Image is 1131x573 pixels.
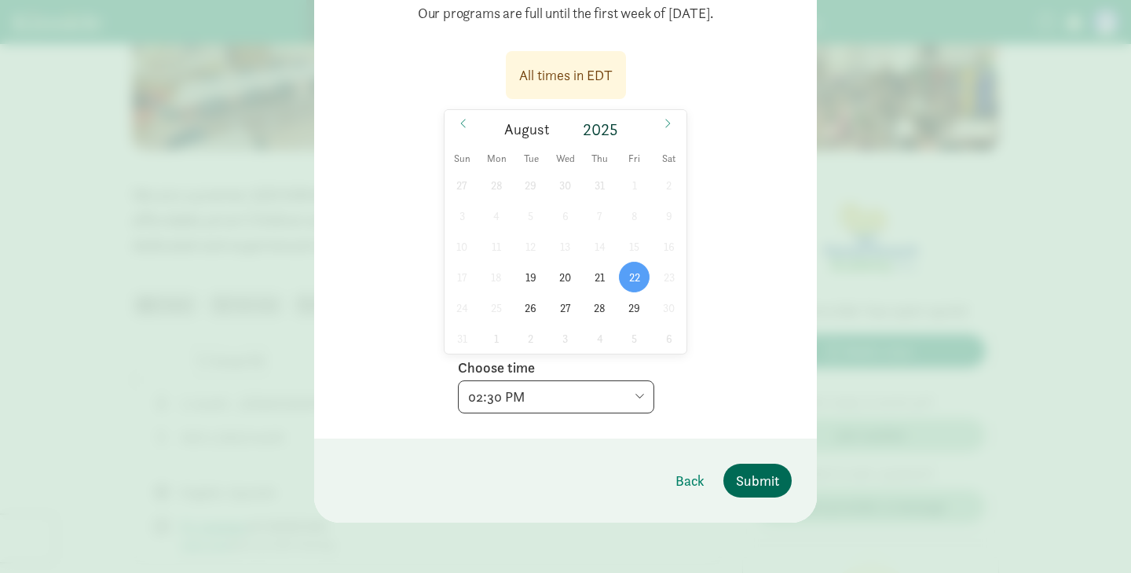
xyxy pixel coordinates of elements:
[619,262,650,292] span: August 22, 2025
[479,154,514,164] span: Mon
[619,292,650,323] span: August 29, 2025
[723,464,792,498] button: Submit
[548,154,583,164] span: Wed
[736,470,779,491] span: Submit
[652,154,686,164] span: Sat
[675,470,705,491] span: Back
[584,292,615,323] span: August 28, 2025
[514,154,548,164] span: Tue
[617,154,652,164] span: Fri
[504,123,550,138] span: August
[550,292,580,323] span: August 27, 2025
[458,358,535,377] label: Choose time
[519,64,613,86] div: All times in EDT
[584,262,615,292] span: August 21, 2025
[445,154,479,164] span: Sun
[550,262,580,292] span: August 20, 2025
[583,154,617,164] span: Thu
[515,292,546,323] span: August 26, 2025
[663,464,717,498] button: Back
[515,262,546,292] span: August 19, 2025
